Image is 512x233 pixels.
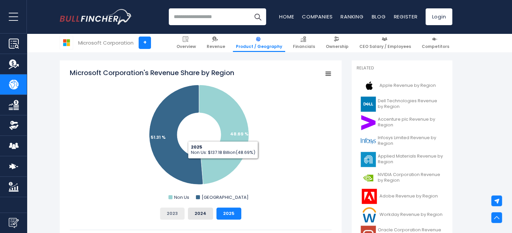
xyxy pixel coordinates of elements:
[357,187,447,206] a: Adobe Revenue by Region
[207,44,225,49] span: Revenue
[361,133,376,149] img: INFY logo
[204,34,228,52] a: Revenue
[356,34,414,52] a: CEO Salary / Employees
[230,131,249,137] text: 48.69 %
[233,34,285,52] a: Product / Geography
[361,115,376,130] img: ACN logo
[279,13,294,20] a: Home
[9,120,19,130] img: Ownership
[378,154,443,165] span: Applied Materials Revenue by Region
[78,39,134,47] div: Microsoft Corporation
[151,134,166,140] text: 51.31 %
[357,65,447,71] p: Related
[419,34,452,52] a: Competitors
[357,95,447,113] a: Dell Technologies Revenue by Region
[361,152,376,167] img: AMAT logo
[361,97,376,112] img: DELL logo
[361,207,377,222] img: WDAY logo
[357,206,447,224] a: Workday Revenue by Region
[174,194,189,200] text: Non Us
[188,208,213,220] button: 2024
[378,117,443,128] span: Accenture plc Revenue by Region
[302,13,332,20] a: Companies
[357,150,447,169] a: Applied Materials Revenue by Region
[216,208,241,220] button: 2025
[249,8,266,25] button: Search
[371,13,386,20] a: Blog
[379,83,436,89] span: Apple Revenue by Region
[70,68,234,77] tspan: Microsoft Corporation's Revenue Share by Region
[323,34,352,52] a: Ownership
[70,68,331,202] svg: Microsoft Corporation's Revenue Share by Region
[326,44,349,49] span: Ownership
[361,170,376,185] img: NVDA logo
[357,76,447,95] a: Apple Revenue by Region
[60,36,73,49] img: MSFT logo
[173,34,199,52] a: Overview
[236,44,282,49] span: Product / Geography
[60,9,132,24] a: Go to homepage
[422,44,449,49] span: Competitors
[176,44,196,49] span: Overview
[425,8,452,25] a: Login
[394,13,417,20] a: Register
[357,132,447,150] a: Infosys Limited Revenue by Region
[379,193,438,199] span: Adobe Revenue by Region
[139,37,151,49] a: +
[290,34,318,52] a: Financials
[361,78,377,93] img: AAPL logo
[160,208,185,220] button: 2023
[361,189,377,204] img: ADBE logo
[378,172,443,183] span: NVIDIA Corporation Revenue by Region
[379,212,443,218] span: Workday Revenue by Region
[202,194,249,200] text: [GEOGRAPHIC_DATA]
[60,9,132,24] img: Bullfincher logo
[359,44,411,49] span: CEO Salary / Employees
[293,44,315,49] span: Financials
[378,98,443,110] span: Dell Technologies Revenue by Region
[378,135,443,147] span: Infosys Limited Revenue by Region
[341,13,363,20] a: Ranking
[357,113,447,132] a: Accenture plc Revenue by Region
[357,169,447,187] a: NVIDIA Corporation Revenue by Region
